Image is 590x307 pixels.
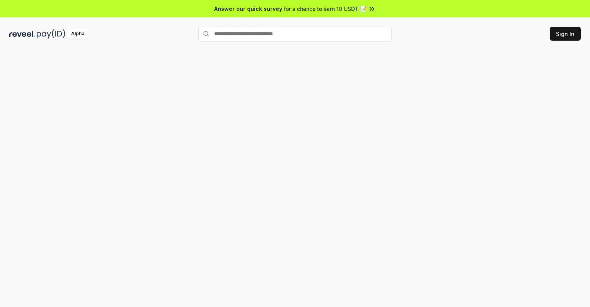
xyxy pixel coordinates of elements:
[284,5,367,13] span: for a chance to earn 10 USDT 📝
[9,29,35,39] img: reveel_dark
[550,27,581,41] button: Sign In
[37,29,65,39] img: pay_id
[67,29,89,39] div: Alpha
[214,5,282,13] span: Answer our quick survey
